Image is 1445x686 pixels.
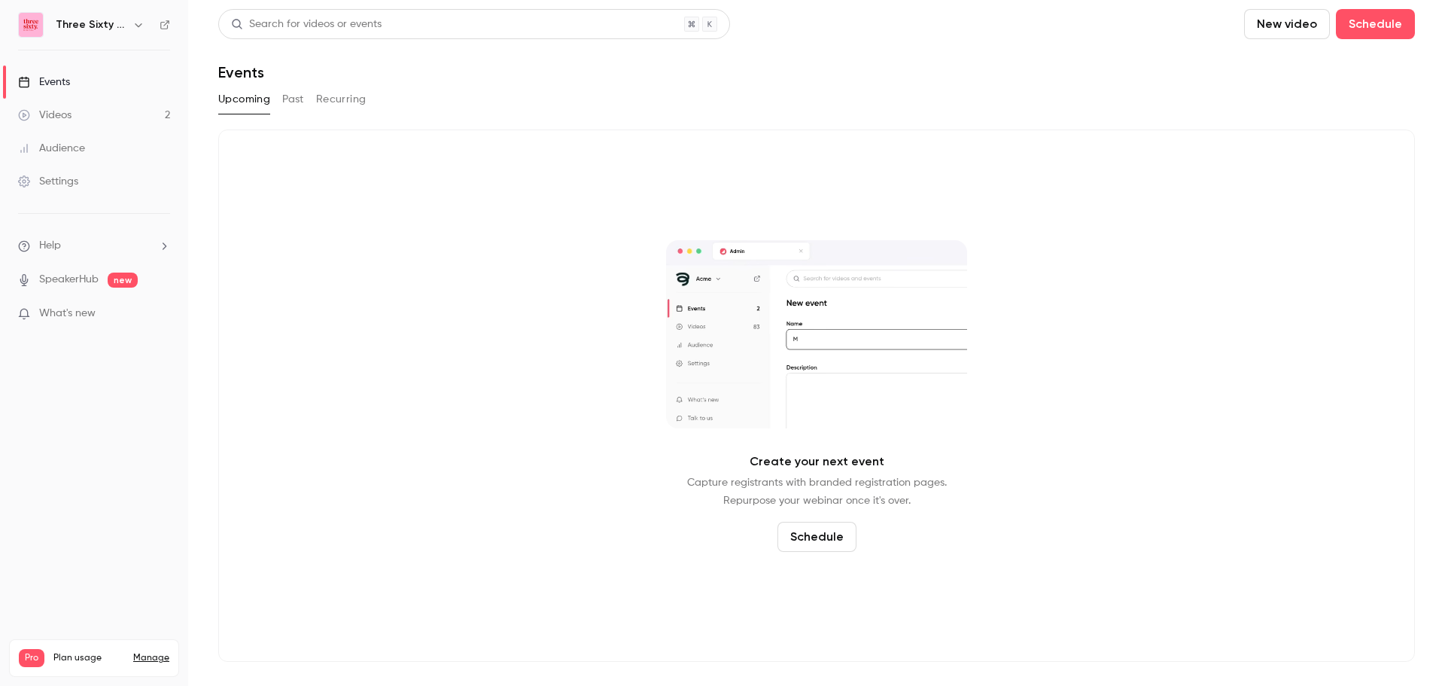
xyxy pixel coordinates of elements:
span: Plan usage [53,652,124,664]
div: Settings [18,174,78,189]
button: Recurring [316,87,367,111]
p: Create your next event [750,453,884,471]
div: Search for videos or events [231,17,382,32]
div: Events [18,75,70,90]
img: Three Sixty Digital [19,13,43,37]
span: What's new [39,306,96,322]
button: Upcoming [218,87,270,111]
div: Audience [18,141,85,156]
a: SpeakerHub [39,272,99,288]
a: Manage [133,652,169,664]
li: help-dropdown-opener [18,238,170,254]
button: Schedule [777,522,856,552]
h1: Events [218,63,264,81]
button: Schedule [1336,9,1415,39]
h6: Three Sixty Digital [56,17,126,32]
button: New video [1244,9,1330,39]
span: new [108,273,138,288]
div: Videos [18,108,71,123]
p: Capture registrants with branded registration pages. Repurpose your webinar once it's over. [687,474,947,510]
button: Past [282,87,304,111]
span: Help [39,238,61,254]
span: Pro [19,649,44,667]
